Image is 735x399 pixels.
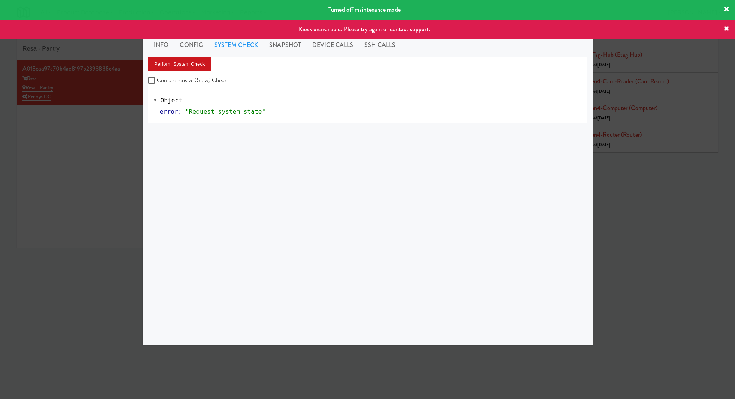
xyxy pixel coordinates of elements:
[148,36,174,54] a: Info
[209,36,264,54] a: System Check
[359,36,401,54] a: SSH Calls
[160,108,178,115] span: error
[174,36,209,54] a: Config
[148,78,157,84] input: Comprehensive (Slow) Check
[148,75,227,86] label: Comprehensive (Slow) Check
[328,5,400,14] span: Turned off maintenance mode
[307,36,359,54] a: Device Calls
[160,97,182,104] span: Object
[148,57,211,71] button: Perform System Check
[299,25,430,33] span: Kiosk unavailable. Please try again or contact support.
[185,108,265,115] span: "Request system state"
[264,36,307,54] a: Snapshot
[178,108,182,115] span: :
